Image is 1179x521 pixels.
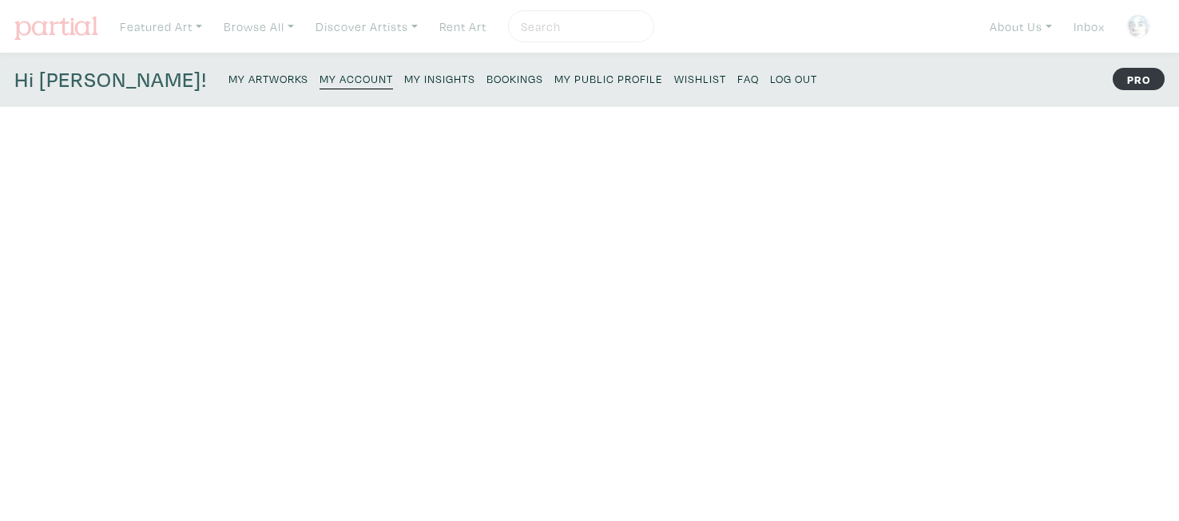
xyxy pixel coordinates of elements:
[1113,68,1165,90] strong: PRO
[14,67,207,93] h4: Hi [PERSON_NAME]!
[519,17,639,37] input: Search
[1066,10,1112,43] a: Inbox
[308,10,425,43] a: Discover Artists
[404,67,475,89] a: My Insights
[737,67,759,89] a: FAQ
[432,10,494,43] a: Rent Art
[770,67,817,89] a: Log Out
[113,10,209,43] a: Featured Art
[554,67,663,89] a: My Public Profile
[486,71,543,86] small: Bookings
[770,71,817,86] small: Log Out
[674,67,726,89] a: Wishlist
[982,10,1059,43] a: About Us
[404,71,475,86] small: My Insights
[486,67,543,89] a: Bookings
[228,71,308,86] small: My Artworks
[320,67,393,89] a: My Account
[320,71,393,86] small: My Account
[228,67,308,89] a: My Artworks
[737,71,759,86] small: FAQ
[674,71,726,86] small: Wishlist
[554,71,663,86] small: My Public Profile
[216,10,301,43] a: Browse All
[1126,14,1150,38] img: phpThumb.php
